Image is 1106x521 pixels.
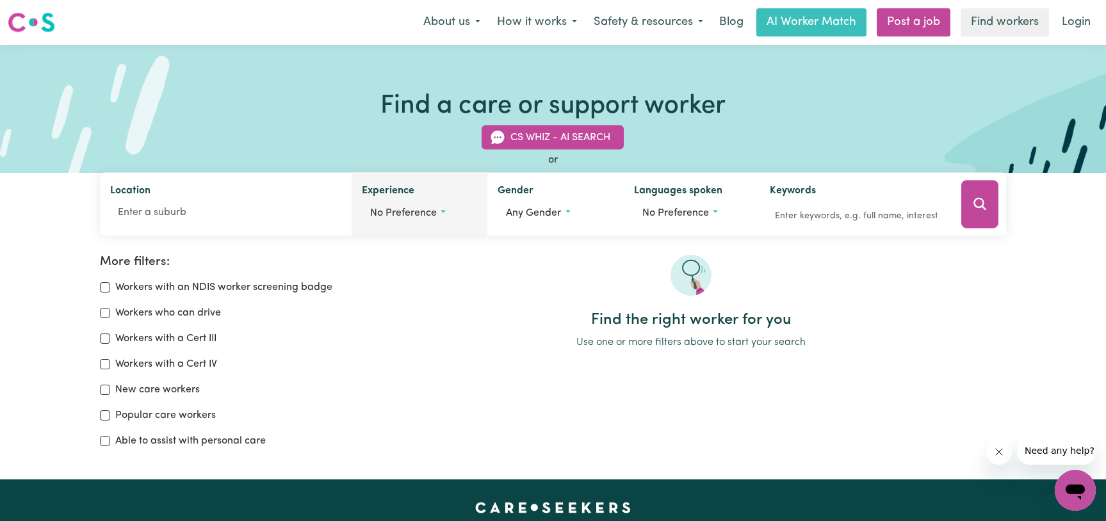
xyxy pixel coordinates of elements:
[100,152,1006,168] div: or
[1017,437,1096,465] iframe: Message from company
[482,125,624,150] button: CS Whiz - AI Search
[362,201,477,225] button: Worker experience options
[1054,8,1098,36] a: Login
[642,208,709,218] span: No preference
[380,91,726,122] h1: Find a care or support worker
[115,357,217,372] label: Workers with a Cert IV
[110,201,341,224] input: Enter a suburb
[756,8,866,36] a: AI Worker Match
[585,9,712,36] button: Safety & resources
[8,8,55,37] a: Careseekers logo
[712,8,751,36] a: Blog
[1055,470,1096,511] iframe: Button to launch messaging window
[986,439,1012,465] iframe: Close message
[506,208,561,218] span: Any gender
[115,280,332,295] label: Workers with an NDIS worker screening badge
[877,8,950,36] a: Post a job
[8,11,55,34] img: Careseekers logo
[110,183,150,201] label: Location
[115,382,200,397] label: New care workers
[115,408,216,423] label: Popular care workers
[498,183,533,201] label: Gender
[415,9,489,36] button: About us
[377,335,1006,350] p: Use one or more filters above to start your search
[961,8,1049,36] a: Find workers
[362,183,414,201] label: Experience
[115,305,221,321] label: Workers who can drive
[770,206,943,226] input: Enter keywords, e.g. full name, interests
[377,311,1006,330] h2: Find the right worker for you
[634,201,749,225] button: Worker language preferences
[115,331,216,346] label: Workers with a Cert III
[961,180,998,228] button: Search
[489,9,585,36] button: How it works
[475,502,631,513] a: Careseekers home page
[770,183,816,201] label: Keywords
[370,208,437,218] span: No preference
[498,201,613,225] button: Worker gender preference
[634,183,722,201] label: Languages spoken
[100,255,361,269] h2: More filters:
[115,433,266,449] label: Able to assist with personal care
